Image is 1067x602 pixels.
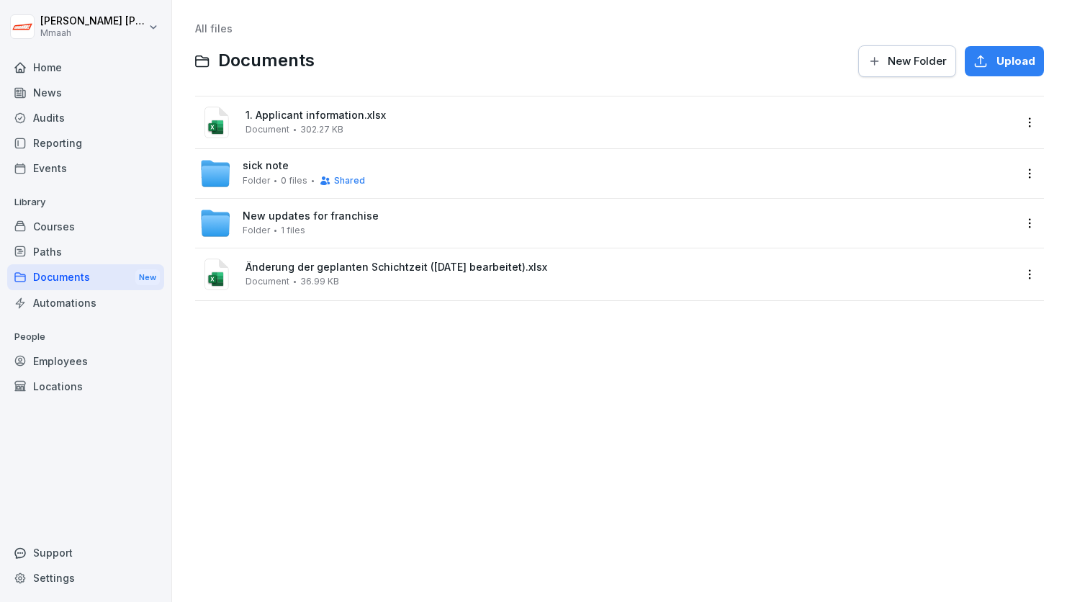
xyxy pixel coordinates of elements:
button: New Folder [858,45,956,77]
a: DocumentsNew [7,264,164,291]
p: Library [7,191,164,214]
a: All files [195,22,233,35]
a: Audits [7,105,164,130]
a: sick noteFolder0 filesShared [199,158,1014,189]
span: Shared [334,176,365,186]
a: Employees [7,349,164,374]
a: Paths [7,239,164,264]
span: 1 files [281,225,305,235]
button: Upload [965,46,1044,76]
a: Courses [7,214,164,239]
span: Document [246,125,289,135]
p: [PERSON_NAME] [PERSON_NAME] [40,15,145,27]
span: sick note [243,160,289,172]
span: Folder [243,225,270,235]
a: Home [7,55,164,80]
span: New Folder [888,53,947,69]
span: 36.99 KB [300,277,339,287]
div: New [135,269,160,286]
span: 302.27 KB [300,125,343,135]
span: Folder [243,176,270,186]
a: Reporting [7,130,164,156]
a: Events [7,156,164,181]
p: People [7,325,164,349]
div: Support [7,540,164,565]
p: Mmaah [40,28,145,38]
a: News [7,80,164,105]
span: Document [246,277,289,287]
span: Änderung der geplanten Schichtzeit ([DATE] bearbeitet).xlsx [246,261,1014,274]
span: Documents [218,50,315,71]
span: Upload [996,53,1035,69]
div: Documents [7,264,164,291]
a: Locations [7,374,164,399]
a: Settings [7,565,164,590]
a: New updates for franchiseFolder1 files [199,207,1014,239]
a: Automations [7,290,164,315]
span: 1. Applicant information.xlsx [246,109,1014,122]
span: New updates for franchise [243,210,379,223]
span: 0 files [281,176,307,186]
